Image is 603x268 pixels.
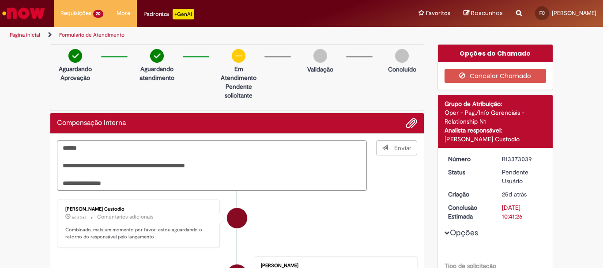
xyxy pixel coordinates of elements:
[68,49,82,63] img: check-circle-green.png
[445,135,546,143] div: [PERSON_NAME] Custodio
[313,49,327,63] img: img-circle-grey.png
[173,9,194,19] p: +GenAi
[217,64,260,82] p: Em Atendimento
[395,49,409,63] img: img-circle-grey.png
[539,10,545,16] span: FC
[502,203,543,221] div: [DATE] 10:41:26
[136,64,178,82] p: Aguardando atendimento
[471,9,503,17] span: Rascunhos
[232,49,245,63] img: circle-minus.png
[502,190,543,199] div: 07/08/2025 21:59:41
[438,45,553,62] div: Opções do Chamado
[502,190,527,198] span: 25d atrás
[59,31,124,38] a: Formulário de Atendimento
[1,4,46,22] img: ServiceNow
[502,155,543,163] div: R13373039
[464,9,503,18] a: Rascunhos
[388,65,416,74] p: Concluído
[57,140,367,191] textarea: Digite sua mensagem aqui...
[10,31,40,38] a: Página inicial
[502,190,527,198] time: 07/08/2025 21:59:41
[143,9,194,19] div: Padroniza
[150,49,164,63] img: check-circle-green.png
[72,215,86,220] span: 6d atrás
[7,27,396,43] ul: Trilhas de página
[93,10,103,18] span: 20
[65,207,212,212] div: [PERSON_NAME] Custodio
[217,82,260,100] p: Pendente solicitante
[445,69,546,83] button: Cancelar Chamado
[72,215,86,220] time: 26/08/2025 10:14:44
[445,126,546,135] div: Analista responsável:
[441,155,496,163] dt: Número
[54,64,97,82] p: Aguardando Aprovação
[445,99,546,108] div: Grupo de Atribuição:
[307,65,333,74] p: Validação
[227,208,247,228] div: Igor Alexandre Custodio
[97,213,154,221] small: Comentários adicionais
[406,117,417,129] button: Adicionar anexos
[60,9,91,18] span: Requisições
[445,108,546,126] div: Oper - Pag./Info Gerenciais - Relationship N1
[57,119,126,127] h2: Compensação Interna Histórico de tíquete
[426,9,450,18] span: Favoritos
[441,168,496,177] dt: Status
[117,9,130,18] span: More
[441,190,496,199] dt: Criação
[552,9,596,17] span: [PERSON_NAME]
[65,226,212,240] p: Combinado, mais um momento por favor, estou aguardando o retorno do responsável pelo lançamento
[502,168,543,185] div: Pendente Usuário
[441,203,496,221] dt: Conclusão Estimada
